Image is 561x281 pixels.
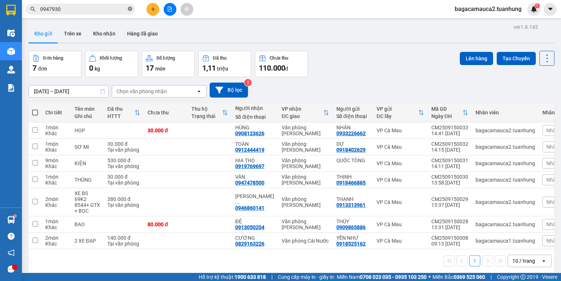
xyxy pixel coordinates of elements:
[107,180,140,186] div: Tại văn phòng
[235,219,274,224] div: ĐỆ
[431,196,468,202] div: CM2509150029
[8,233,15,240] span: question-circle
[546,160,559,166] span: Nhãn
[428,276,431,278] span: ⚪️
[336,241,366,247] div: 0918525162
[3,46,77,58] b: GỬI : VP Cà Mau
[75,160,100,166] div: KIỆN
[75,190,100,214] div: XE BS 69K2 8544+ GTX + BỌC
[128,6,132,13] span: close-circle
[278,273,335,281] span: Cung cấp máy in - giấy in:
[535,3,540,8] sup: 1
[107,163,140,169] div: Tại văn phòng
[336,106,369,112] div: Người gửi
[546,199,559,205] span: Nhãn
[431,141,468,147] div: CM2509150032
[121,25,164,42] button: Hàng đã giao
[7,216,15,224] img: warehouse-icon
[336,235,369,241] div: YẾN NHƯ
[282,238,329,244] div: Văn phòng Cái Nước
[45,235,67,241] div: 2 món
[282,125,329,136] div: Văn phòng [PERSON_NAME]
[235,141,274,147] div: TOÀN
[476,128,535,133] div: bagacamauca2.tuanhung
[282,141,329,153] div: Văn phòng [PERSON_NAME]
[117,88,167,95] div: Chọn văn phòng nhận
[271,273,272,281] span: |
[75,128,100,133] div: HOP
[377,113,418,119] div: ĐC lấy
[546,221,559,227] span: Nhãn
[235,147,264,153] div: 0912444419
[3,25,139,34] li: 02839.63.63.63
[431,113,462,119] div: Ngày ĐH
[235,205,264,211] div: 0946860141
[28,51,81,77] button: Đơn hàng7đơn
[107,106,134,112] div: Đã thu
[75,106,100,112] div: Tên món
[476,160,535,166] div: bagacamauca2.tuanhung
[377,221,424,227] div: VP Cà Mau
[148,128,184,133] div: 30.000 đ
[217,66,228,72] span: triệu
[42,18,48,23] span: environment
[377,144,424,150] div: VP Cà Mau
[148,221,184,227] div: 80.000 đ
[45,180,67,186] div: Khác
[431,235,468,241] div: CM2509150008
[75,221,100,227] div: BAO
[449,4,527,14] span: bagacamauca2.tuanhung
[235,163,264,169] div: 0919769697
[100,56,122,61] div: Khối lượng
[7,66,15,73] img: warehouse-icon
[377,160,424,166] div: VP Cà Mau
[336,224,366,230] div: 0909865886
[377,106,418,112] div: VP gửi
[184,7,189,12] span: aim
[431,219,468,224] div: CM2509150028
[337,273,427,281] span: Miền Nam
[191,106,222,112] div: Thu hộ
[42,5,103,14] b: [PERSON_NAME]
[377,177,424,183] div: VP Cà Mau
[45,157,67,163] div: 9 món
[107,147,140,153] div: Tại văn phòng
[180,3,193,16] button: aim
[142,51,195,77] button: Số lượng17món
[282,106,323,112] div: VP nhận
[546,144,559,150] span: Nhãn
[454,274,485,280] strong: 0369 525 060
[476,238,535,244] div: bagacamauca1.tuanhung
[7,29,15,37] img: warehouse-icon
[107,141,140,147] div: 30.000 đ
[30,7,35,12] span: search
[191,113,222,119] div: Trạng thái
[476,221,535,227] div: bagacamauca2.tuanhung
[377,238,424,244] div: VP Cà Mau
[45,202,67,208] div: Khác
[235,180,264,186] div: 0947478500
[336,196,369,202] div: THẠNH
[8,266,15,273] span: message
[202,64,216,72] span: 1,11
[58,25,87,42] button: Trên xe
[235,125,274,130] div: HÙNG
[278,103,333,122] th: Toggle SortBy
[107,202,140,208] div: Tại văn phòng
[431,130,468,136] div: 14:41 [DATE]
[45,141,67,147] div: 1 món
[259,64,285,72] span: 110.000
[107,174,140,180] div: 30.000 đ
[28,25,58,42] button: Kho gửi
[107,113,134,119] div: HTTT
[196,88,202,94] svg: open
[75,144,100,150] div: SƠ MI
[377,128,424,133] div: VP Cà Mau
[431,157,468,163] div: CM2509150031
[546,238,559,244] span: Nhãn
[75,177,100,183] div: THÙNG
[431,147,468,153] div: 14:15 [DATE]
[8,249,15,256] span: notification
[7,48,15,55] img: warehouse-icon
[336,113,369,119] div: Số điện thoại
